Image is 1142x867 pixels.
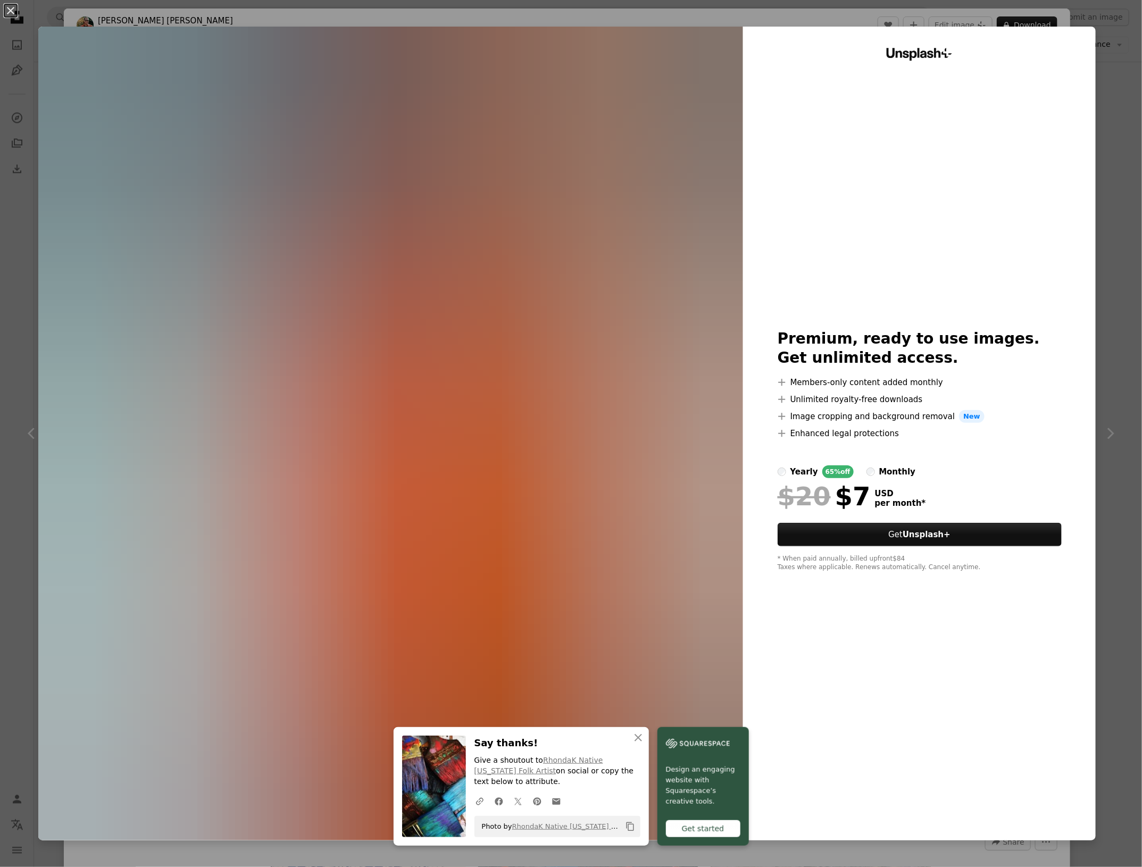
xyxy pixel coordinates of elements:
div: $7 [778,482,871,510]
a: Share over email [547,790,566,812]
input: monthly [866,468,875,476]
button: Copy to clipboard [621,818,639,836]
div: * When paid annually, billed upfront $84 Taxes where applicable. Renews automatically. Cancel any... [778,555,1062,572]
button: GetUnsplash+ [778,523,1062,546]
input: yearly65%off [778,468,786,476]
h3: Say thanks! [474,736,640,751]
div: 65% off [822,465,854,478]
li: Members-only content added monthly [778,376,1062,389]
li: Enhanced legal protections [778,427,1062,440]
a: Share on Pinterest [528,790,547,812]
span: USD [875,489,926,498]
div: yearly [790,465,818,478]
span: Photo by on [477,818,621,835]
h2: Premium, ready to use images. Get unlimited access. [778,329,1062,368]
span: New [959,410,985,423]
a: Share on Twitter [509,790,528,812]
img: file-1606177908946-d1eed1cbe4f5image [666,736,730,752]
span: per month * [875,498,926,508]
a: RhondaK Native [US_STATE] Folk Artist [474,756,603,775]
div: monthly [879,465,916,478]
div: Get started [666,820,740,837]
span: Design an engaging website with Squarespace’s creative tools. [666,764,740,807]
a: RhondaK Native [US_STATE] Folk Artist [512,822,646,830]
li: Unlimited royalty-free downloads [778,393,1062,406]
li: Image cropping and background removal [778,410,1062,423]
span: $20 [778,482,831,510]
p: Give a shoutout to on social or copy the text below to attribute. [474,755,640,787]
a: Share on Facebook [489,790,509,812]
strong: Unsplash+ [903,530,951,539]
a: Design an engaging website with Squarespace’s creative tools.Get started [657,727,749,846]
